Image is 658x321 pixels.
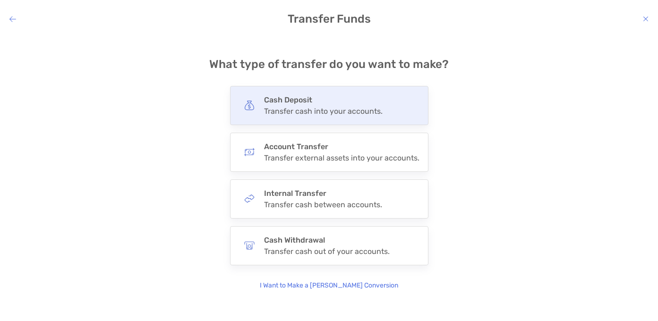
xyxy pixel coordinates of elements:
[264,95,383,104] h4: Cash Deposit
[264,107,383,116] div: Transfer cash into your accounts.
[264,189,382,198] h4: Internal Transfer
[244,100,255,110] img: button icon
[260,280,398,291] p: I Want to Make a [PERSON_NAME] Conversion
[264,142,419,151] h4: Account Transfer
[209,58,449,71] h4: What type of transfer do you want to make?
[264,153,419,162] div: Transfer external assets into your accounts.
[264,200,382,209] div: Transfer cash between accounts.
[264,247,390,256] div: Transfer cash out of your accounts.
[244,194,255,204] img: button icon
[264,236,390,245] h4: Cash Withdrawal
[244,240,255,251] img: button icon
[244,147,255,157] img: button icon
